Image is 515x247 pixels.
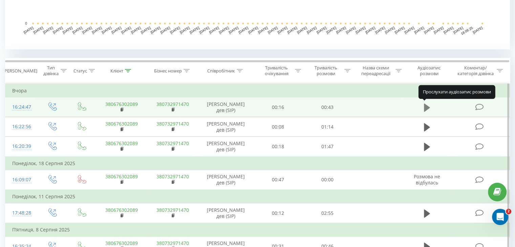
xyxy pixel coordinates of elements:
[121,26,132,34] text: [DATE]
[111,26,122,34] text: [DATE]
[156,240,189,246] a: 380732971470
[43,65,59,76] div: Тип дзвінка
[384,26,395,34] text: [DATE]
[105,140,138,147] a: 380676302089
[105,207,138,213] a: 380676302089
[433,26,444,34] text: [DATE]
[209,26,220,34] text: [DATE]
[5,190,510,203] td: Понеділок, 11 Серпня 2025
[154,68,182,74] div: Бізнес номер
[345,26,356,34] text: [DATE]
[453,26,464,34] text: [DATE]
[101,26,112,34] text: [DATE]
[254,97,303,117] td: 00:16
[105,240,138,246] a: 380676302089
[218,26,229,34] text: [DATE]
[326,26,337,34] text: [DATE]
[228,26,239,34] text: [DATE]
[207,68,235,74] div: Співробітник
[73,68,87,74] div: Статус
[198,203,254,223] td: [PERSON_NAME] дев (SIP)
[198,97,254,117] td: [PERSON_NAME] дев (SIP)
[105,173,138,180] a: 380676302089
[409,65,449,76] div: Аудіозапис розмови
[72,26,83,34] text: [DATE]
[150,26,161,34] text: [DATE]
[355,26,366,34] text: [DATE]
[336,26,347,34] text: [DATE]
[12,100,30,114] div: 16:24:47
[358,65,394,76] div: Назва схеми переадресації
[267,26,278,34] text: [DATE]
[414,173,440,186] span: Розмова не відбулась
[238,26,249,34] text: [DATE]
[472,26,483,34] text: [DATE]
[254,137,303,157] td: 00:18
[309,65,343,76] div: Тривалість розмови
[306,26,317,34] text: [DATE]
[198,170,254,190] td: [PERSON_NAME] дев (SIP)
[12,206,30,220] div: 17:48:28
[365,26,376,34] text: [DATE]
[443,26,454,34] text: [DATE]
[374,26,386,34] text: [DATE]
[254,117,303,137] td: 00:08
[62,26,73,34] text: [DATE]
[455,65,495,76] div: Коментар/категорія дзвінка
[159,26,171,34] text: [DATE]
[3,68,37,74] div: [PERSON_NAME]
[423,26,434,34] text: [DATE]
[156,173,189,180] a: 380732971470
[316,26,327,34] text: [DATE]
[260,65,294,76] div: Тривалість очікування
[303,117,352,137] td: 01:14
[179,26,190,34] text: [DATE]
[130,26,142,34] text: [DATE]
[156,120,189,127] a: 380732971470
[91,26,103,34] text: [DATE]
[12,120,30,133] div: 16:22:56
[277,26,288,34] text: [DATE]
[82,26,93,34] text: [DATE]
[296,26,307,34] text: [DATE]
[169,26,180,34] text: [DATE]
[303,137,352,157] td: 01:47
[140,26,151,34] text: [DATE]
[5,223,510,237] td: П’ятниця, 8 Серпня 2025
[254,203,303,223] td: 00:12
[248,26,259,34] text: [DATE]
[42,26,53,34] text: [DATE]
[189,26,200,34] text: [DATE]
[12,140,30,153] div: 16:20:39
[25,22,27,25] text: 0
[33,26,44,34] text: [DATE]
[286,26,298,34] text: [DATE]
[254,170,303,190] td: 00:47
[394,26,405,34] text: [DATE]
[12,173,30,186] div: 16:09:07
[5,84,510,97] td: Вчора
[460,26,474,36] text: 18.08.25
[506,209,511,214] span: 2
[419,85,495,99] div: Прослухати аудіозапис розмови
[105,120,138,127] a: 380676302089
[105,101,138,107] a: 380676302089
[110,68,123,74] div: Клієнт
[5,157,510,170] td: Понеділок, 18 Серпня 2025
[52,26,63,34] text: [DATE]
[303,97,352,117] td: 00:43
[413,26,425,34] text: [DATE]
[156,140,189,147] a: 380732971470
[257,26,269,34] text: [DATE]
[156,101,189,107] a: 380732971470
[156,207,189,213] a: 380732971470
[23,26,34,34] text: [DATE]
[199,26,210,34] text: [DATE]
[492,209,508,225] iframe: Intercom live chat
[303,203,352,223] td: 02:55
[198,137,254,157] td: [PERSON_NAME] дев (SIP)
[303,170,352,190] td: 00:00
[404,26,415,34] text: [DATE]
[198,117,254,137] td: [PERSON_NAME] дев (SIP)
